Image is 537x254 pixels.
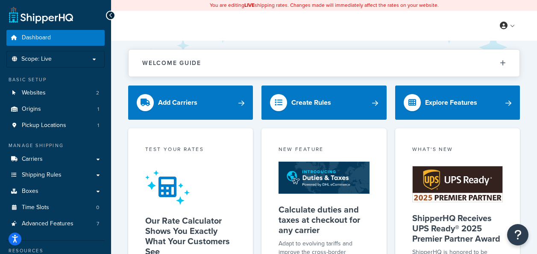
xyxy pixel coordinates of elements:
span: Boxes [22,188,38,195]
a: Advanced Features7 [6,216,105,232]
button: Open Resource Center [507,224,528,245]
span: 1 [97,122,99,129]
button: Welcome Guide [129,50,519,77]
div: Test your rates [145,145,236,155]
a: Dashboard [6,30,105,46]
b: LIVE [244,1,255,9]
li: Advanced Features [6,216,105,232]
li: Websites [6,85,105,101]
a: Add Carriers [128,86,253,120]
div: Create Rules [291,97,331,109]
h5: Calculate duties and taxes at checkout for any carrier [279,204,369,235]
span: Shipping Rules [22,171,62,179]
li: Origins [6,101,105,117]
a: Time Slots0 [6,200,105,216]
a: Origins1 [6,101,105,117]
span: Origins [22,106,41,113]
a: Pickup Locations1 [6,118,105,133]
span: 0 [96,204,99,211]
div: New Feature [279,145,369,155]
span: Websites [22,89,46,97]
span: Time Slots [22,204,49,211]
div: Basic Setup [6,76,105,83]
a: Websites2 [6,85,105,101]
a: Explore Features [395,86,520,120]
li: Pickup Locations [6,118,105,133]
div: What's New [412,145,503,155]
li: Time Slots [6,200,105,216]
span: Dashboard [22,34,51,41]
span: Carriers [22,156,43,163]
span: 1 [97,106,99,113]
span: Pickup Locations [22,122,66,129]
span: Advanced Features [22,220,73,227]
span: 2 [96,89,99,97]
a: Carriers [6,151,105,167]
div: Explore Features [425,97,477,109]
div: Add Carriers [158,97,197,109]
h5: ShipperHQ Receives UPS Ready® 2025 Premier Partner Award [412,213,503,244]
a: Shipping Rules [6,167,105,183]
span: Scope: Live [21,56,52,63]
a: Create Rules [261,86,386,120]
div: Manage Shipping [6,142,105,149]
span: 7 [97,220,99,227]
h2: Welcome Guide [142,60,201,66]
a: Boxes [6,183,105,199]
